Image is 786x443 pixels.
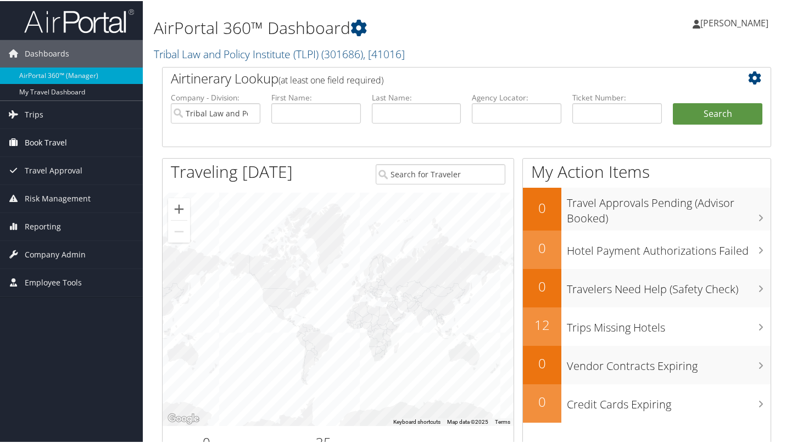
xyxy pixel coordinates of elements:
[567,189,771,225] h3: Travel Approvals Pending (Advisor Booked)
[25,128,67,155] span: Book Travel
[25,39,69,66] span: Dashboards
[523,198,561,216] h2: 0
[171,91,260,102] label: Company - Division:
[523,391,561,410] h2: 0
[447,418,488,424] span: Map data ©2025
[523,187,771,229] a: 0Travel Approvals Pending (Advisor Booked)
[25,240,86,267] span: Company Admin
[165,411,202,425] img: Google
[523,306,771,345] a: 12Trips Missing Hotels
[523,353,561,372] h2: 0
[567,275,771,296] h3: Travelers Need Help (Safety Check)
[154,46,405,60] a: Tribal Law and Policy Institute (TLPI)
[567,313,771,334] h3: Trips Missing Hotels
[25,268,82,295] span: Employee Tools
[523,159,771,182] h1: My Action Items
[523,315,561,333] h2: 12
[168,197,190,219] button: Zoom in
[693,5,779,38] a: [PERSON_NAME]
[376,163,505,183] input: Search for Traveler
[673,102,762,124] button: Search
[393,417,441,425] button: Keyboard shortcuts
[171,159,293,182] h1: Traveling [DATE]
[567,237,771,257] h3: Hotel Payment Authorizations Failed
[25,212,61,239] span: Reporting
[523,276,561,295] h2: 0
[523,383,771,422] a: 0Credit Cards Expiring
[495,418,510,424] a: Terms (opens in new tab)
[154,15,571,38] h1: AirPortal 360™ Dashboard
[523,238,561,256] h2: 0
[25,100,43,127] span: Trips
[165,411,202,425] a: Open this area in Google Maps (opens a new window)
[25,184,91,211] span: Risk Management
[168,220,190,242] button: Zoom out
[372,91,461,102] label: Last Name:
[472,91,561,102] label: Agency Locator:
[271,91,361,102] label: First Name:
[171,68,712,87] h2: Airtinerary Lookup
[567,352,771,373] h3: Vendor Contracts Expiring
[278,73,383,85] span: (at least one field required)
[567,390,771,411] h3: Credit Cards Expiring
[363,46,405,60] span: , [ 41016 ]
[25,156,82,183] span: Travel Approval
[523,345,771,383] a: 0Vendor Contracts Expiring
[523,229,771,268] a: 0Hotel Payment Authorizations Failed
[523,268,771,306] a: 0Travelers Need Help (Safety Check)
[700,16,768,28] span: [PERSON_NAME]
[24,7,134,33] img: airportal-logo.png
[572,91,662,102] label: Ticket Number:
[321,46,363,60] span: ( 301686 )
